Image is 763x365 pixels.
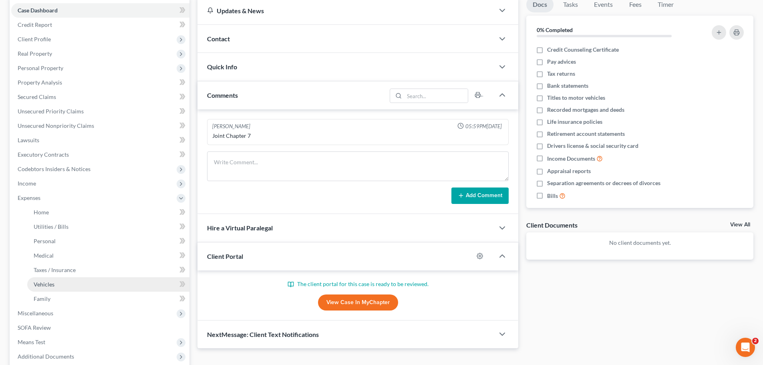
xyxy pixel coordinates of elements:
span: Means Test [18,339,45,345]
strong: 0% Completed [537,26,573,33]
span: 05:59PM[DATE] [465,123,502,130]
a: Credit Report [11,18,189,32]
a: View Case in MyChapter [318,294,398,311]
span: Bank statements [547,82,588,90]
span: Recorded mortgages and deeds [547,106,624,114]
span: Life insurance policies [547,118,602,126]
a: Executory Contracts [11,147,189,162]
span: SOFA Review [18,324,51,331]
span: Titles to motor vehicles [547,94,605,102]
iframe: Intercom live chat [736,338,755,357]
a: Medical [27,248,189,263]
span: Unsecured Priority Claims [18,108,84,115]
p: No client documents yet. [533,239,747,247]
span: Drivers license & social security card [547,142,638,150]
input: Search... [405,89,468,103]
span: Unsecured Nonpriority Claims [18,122,94,129]
a: Utilities / Bills [27,220,189,234]
a: Home [27,205,189,220]
span: Credit Report [18,21,52,28]
a: Case Dashboard [11,3,189,18]
span: NextMessage: Client Text Notifications [207,331,319,338]
span: Miscellaneous [18,310,53,317]
span: Tax returns [547,70,575,78]
a: Property Analysis [11,75,189,90]
a: Personal [27,234,189,248]
p: The client portal for this case is ready to be reviewed. [207,280,509,288]
span: Client Portal [207,252,243,260]
div: Updates & News [207,6,485,15]
button: Add Comment [451,188,509,204]
span: Credit Counseling Certificate [547,46,619,54]
a: SOFA Review [11,321,189,335]
div: Joint Chapter 7 [212,132,503,140]
span: Taxes / Insurance [34,266,76,273]
span: Vehicles [34,281,54,288]
span: Separation agreements or decrees of divorces [547,179,660,187]
span: Codebtors Insiders & Notices [18,165,91,172]
span: Hire a Virtual Paralegal [207,224,273,232]
a: View All [730,222,750,228]
span: Income Documents [547,155,595,163]
span: Real Property [18,50,52,57]
span: Lawsuits [18,137,39,143]
span: Personal Property [18,65,63,71]
span: Utilities / Bills [34,223,68,230]
span: Personal [34,238,56,244]
span: Appraisal reports [547,167,591,175]
span: Family [34,295,50,302]
a: Vehicles [27,277,189,292]
span: Property Analysis [18,79,62,86]
span: Comments [207,91,238,99]
a: Lawsuits [11,133,189,147]
div: Client Documents [526,221,578,229]
div: [PERSON_NAME] [212,123,250,130]
a: Taxes / Insurance [27,263,189,277]
span: Medical [34,252,54,259]
a: Family [27,292,189,306]
span: Additional Documents [18,353,74,360]
a: Unsecured Priority Claims [11,104,189,119]
span: Expenses [18,194,40,201]
a: Unsecured Nonpriority Claims [11,119,189,133]
span: Contact [207,35,230,42]
span: Case Dashboard [18,7,58,14]
span: Income [18,180,36,187]
span: Secured Claims [18,93,56,100]
span: Quick Info [207,63,237,71]
span: Retirement account statements [547,130,625,138]
a: Secured Claims [11,90,189,104]
span: Home [34,209,49,216]
span: Bills [547,192,558,200]
span: Executory Contracts [18,151,69,158]
span: 2 [752,338,759,344]
span: Client Profile [18,36,51,42]
span: Pay advices [547,58,576,66]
